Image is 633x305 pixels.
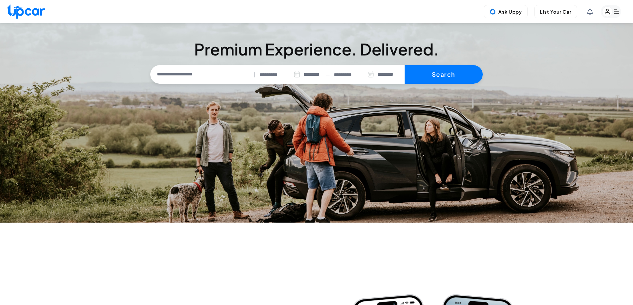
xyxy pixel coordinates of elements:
[150,41,483,57] h3: Premium Experience. Delivered.
[7,4,45,19] img: Upcar Logo
[484,5,528,18] button: Ask Uppy
[254,71,256,78] span: |
[489,8,496,15] img: Uppy
[534,5,577,18] button: List Your Car
[325,71,330,78] span: —
[405,65,483,84] button: Search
